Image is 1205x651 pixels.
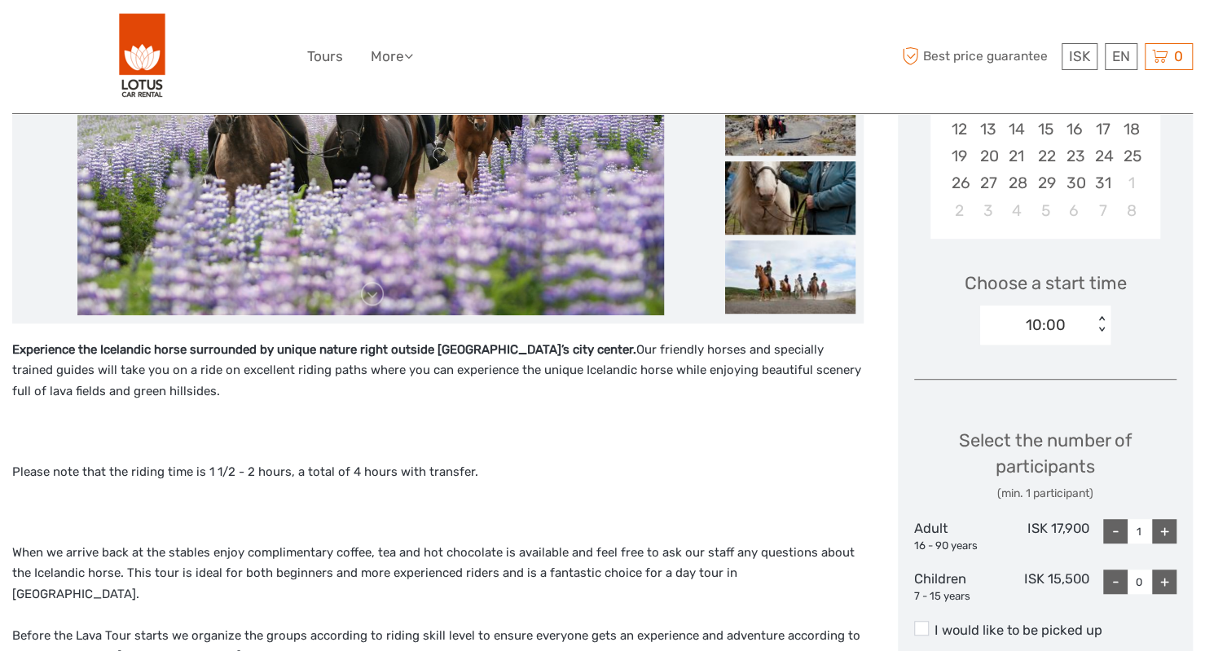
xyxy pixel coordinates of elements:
[974,169,1002,196] div: Choose Monday, October 27th, 2025
[974,197,1002,224] div: Choose Monday, November 3rd, 2025
[945,169,974,196] div: Choose Sunday, October 26th, 2025
[1172,48,1185,64] span: 0
[914,519,1001,553] div: Adult
[1117,116,1146,143] div: Choose Saturday, October 18th, 2025
[725,82,855,156] img: ff7fb20069f74265a1de600054baf6bc_slider_thumbnail.jpg
[914,486,1176,502] div: (min. 1 participant)
[914,589,1001,605] div: 7 - 15 years
[1088,169,1117,196] div: Choose Friday, October 31st, 2025
[12,342,636,357] strong: Experience the Icelandic horse surrounded by unique nature right outside [GEOGRAPHIC_DATA]’s city...
[23,29,184,42] p: We're away right now. Please check back later!
[1088,197,1117,224] div: Choose Friday, November 7th, 2025
[1031,197,1059,224] div: Choose Wednesday, November 5th, 2025
[1031,116,1059,143] div: Choose Wednesday, October 15th, 2025
[1002,143,1031,169] div: Choose Tuesday, October 21st, 2025
[1103,570,1128,594] div: -
[1025,315,1065,336] div: 10:00
[371,45,413,68] a: More
[935,62,1154,224] div: month 2025-10
[1117,143,1146,169] div: Choose Saturday, October 25th, 2025
[1152,570,1176,594] div: +
[119,12,166,101] img: 443-e2bd2384-01f0-477a-b1bf-f993e7f52e7d_logo_big.png
[914,570,1001,604] div: Children
[187,25,207,45] button: Open LiveChat chat widget
[914,621,1176,640] label: I would like to be picked up
[945,143,974,169] div: Choose Sunday, October 19th, 2025
[725,240,855,314] img: 6ae5cc8d35474758ad81126be22d3f1e_slider_thumbnail.jpg
[1152,519,1176,543] div: +
[1001,519,1088,553] div: ISK 17,900
[974,116,1002,143] div: Choose Monday, October 13th, 2025
[945,197,974,224] div: Choose Sunday, November 2nd, 2025
[1105,43,1137,70] div: EN
[914,428,1176,502] div: Select the number of participants
[1088,116,1117,143] div: Choose Friday, October 17th, 2025
[1059,197,1088,224] div: Choose Thursday, November 6th, 2025
[1117,169,1146,196] div: Choose Saturday, November 1st, 2025
[1088,143,1117,169] div: Choose Friday, October 24th, 2025
[307,45,343,68] a: Tours
[1059,116,1088,143] div: Choose Thursday, October 16th, 2025
[1117,197,1146,224] div: Choose Saturday, November 8th, 2025
[974,143,1002,169] div: Choose Monday, October 20th, 2025
[1059,169,1088,196] div: Choose Thursday, October 30th, 2025
[1069,48,1090,64] span: ISK
[1001,570,1088,604] div: ISK 15,500
[725,161,855,235] img: 38be9b5058994d4da80b656e8ee609cf_slider_thumbnail.jpg
[1002,169,1031,196] div: Choose Tuesday, October 28th, 2025
[1059,143,1088,169] div: Choose Thursday, October 23rd, 2025
[945,116,974,143] div: Choose Sunday, October 12th, 2025
[1002,197,1031,224] div: Choose Tuesday, November 4th, 2025
[1095,316,1109,333] div: < >
[12,340,864,402] p: Our friendly horses and specially trained guides will take you on a ride on excellent riding path...
[898,43,1058,70] span: Best price guarantee
[1002,116,1031,143] div: Choose Tuesday, October 14th, 2025
[914,539,1001,554] div: 16 - 90 years
[1031,143,1059,169] div: Choose Wednesday, October 22nd, 2025
[1031,169,1059,196] div: Choose Wednesday, October 29th, 2025
[12,462,864,483] p: Please note that the riding time is 1 1/2 - 2 hours, a total of 4 hours with transfer.
[1103,519,1128,543] div: -
[964,271,1126,296] span: Choose a start time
